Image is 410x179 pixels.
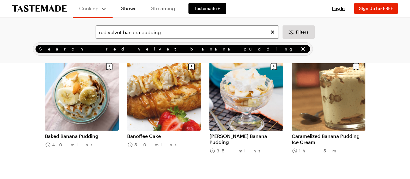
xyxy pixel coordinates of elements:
[103,61,115,72] button: Save recipe
[195,5,220,11] span: Tastemade +
[354,3,398,14] button: Sign Up for FREE
[79,5,99,11] span: Cooking
[209,133,283,145] a: [PERSON_NAME] Banana Pudding
[127,133,201,139] a: Banoffee Cake
[332,6,345,11] span: Log In
[350,61,362,72] button: Save recipe
[39,46,299,52] span: Search: red velvet banana pudding
[359,6,393,11] span: Sign Up for FREE
[300,46,307,52] button: remove Search: red velvet banana pudding
[269,29,276,35] button: Clear search
[186,61,197,72] button: Save recipe
[12,5,67,12] a: To Tastemade Home Page
[296,29,309,35] span: Filters
[45,133,119,139] a: Baked Banana Pudding
[292,133,365,145] a: Caramelized Banana Pudding Ice Cream
[79,2,107,15] button: Cooking
[283,25,315,39] button: Desktop filters
[188,3,226,14] a: Tastemade +
[268,61,280,72] button: Save recipe
[326,5,351,11] button: Log In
